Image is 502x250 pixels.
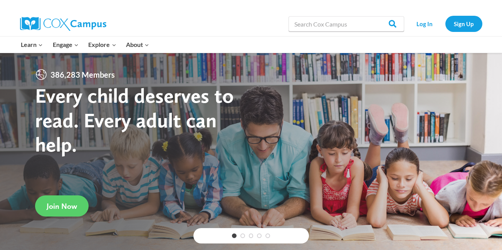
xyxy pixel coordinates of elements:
[408,16,482,32] nav: Secondary Navigation
[240,233,245,238] a: 2
[35,83,234,157] strong: Every child deserves to read. Every adult can help.
[35,195,89,217] a: Join Now
[126,40,149,50] span: About
[445,16,482,32] a: Sign Up
[20,17,106,31] img: Cox Campus
[257,233,262,238] a: 4
[88,40,116,50] span: Explore
[47,202,77,211] span: Join Now
[53,40,79,50] span: Engage
[16,37,154,53] nav: Primary Navigation
[232,233,237,238] a: 1
[249,233,254,238] a: 3
[408,16,442,32] a: Log In
[289,16,404,32] input: Search Cox Campus
[47,68,118,81] span: 386,283 Members
[21,40,43,50] span: Learn
[265,233,270,238] a: 5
